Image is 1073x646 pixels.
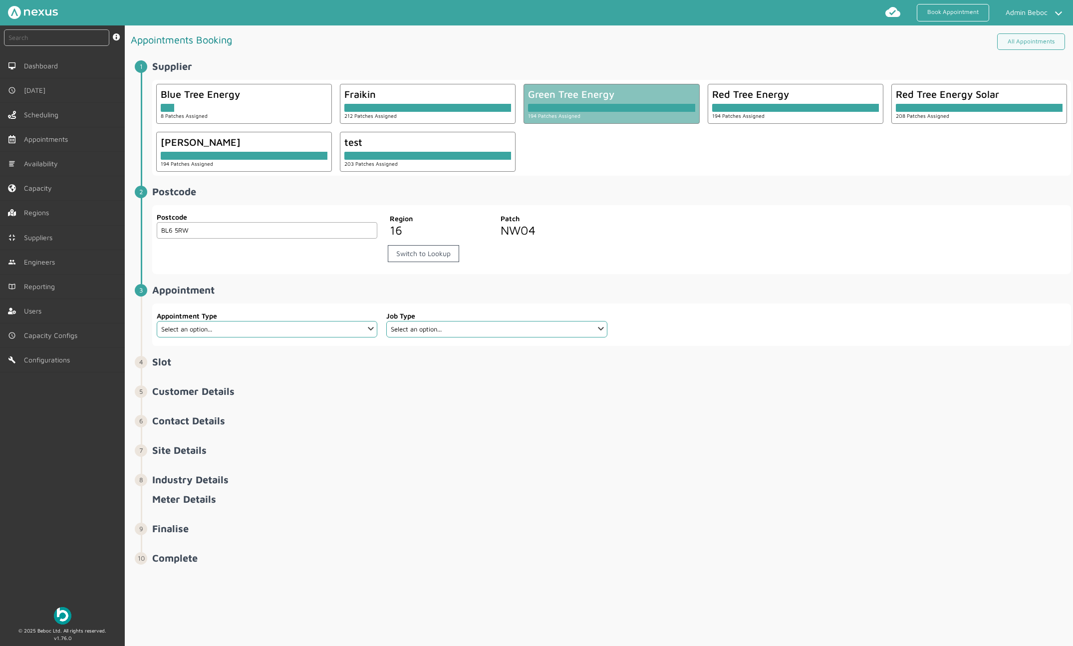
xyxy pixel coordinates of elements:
small: 8 Patches Assigned [161,113,208,119]
span: NW04 [501,223,536,237]
span: 16 [390,223,402,237]
h2: Customer Details ️️️ [152,385,1071,397]
div: Fraikin [344,88,511,100]
span: Capacity Configs [24,331,81,339]
span: Engineers [24,258,59,266]
div: Blue Tree Energy [161,88,327,100]
small: 203 Patches Assigned [344,161,398,167]
img: md-desktop.svg [8,62,16,70]
div: Green Tree Energy [528,88,695,100]
img: md-contract.svg [8,234,16,242]
a: Switch to Lookup [388,245,459,262]
span: Regions [24,209,53,217]
label: Patch [501,213,603,224]
h2: Finalise [152,523,1071,534]
label: Appointment Type [157,311,377,321]
h2: Complete [152,552,1071,564]
span: Capacity [24,184,56,192]
h2: Slot ️️️ [152,356,1071,367]
span: Scheduling [24,111,62,119]
small: 194 Patches Assigned [161,161,213,167]
img: appointments-left-menu.svg [8,135,16,143]
div: [PERSON_NAME] [161,136,327,148]
img: capacity-left-menu.svg [8,184,16,192]
h2: Contact Details [152,415,1071,426]
img: md-people.svg [8,258,16,266]
small: 212 Patches Assigned [344,113,397,119]
img: md-list.svg [8,160,16,168]
a: All Appointments [997,33,1065,50]
img: md-cloud-done.svg [885,4,901,20]
span: Appointments [24,135,72,143]
h2: Industry Details [152,474,1071,485]
span: Reporting [24,283,59,291]
div: Red Tree Energy Solar [896,88,1063,100]
img: md-time.svg [8,331,16,339]
small: 208 Patches Assigned [896,113,949,119]
img: md-time.svg [8,86,16,94]
label: Postcode [157,212,377,222]
img: user-left-menu.svg [8,307,16,315]
h2: Appointment ️️️ [152,284,1071,296]
img: md-book.svg [8,283,16,291]
small: 194 Patches Assigned [528,113,580,119]
img: md-build.svg [8,356,16,364]
small: 194 Patches Assigned [712,113,765,119]
span: Suppliers [24,234,56,242]
img: Beboc Logo [54,607,71,625]
span: Availability [24,160,62,168]
label: Region [390,213,493,224]
span: Dashboard [24,62,62,70]
img: scheduling-left-menu.svg [8,111,16,119]
img: regions.left-menu.svg [8,209,16,217]
div: Red Tree Energy [712,88,879,100]
h2: Postcode ️️️ [152,186,1071,197]
span: Configurations [24,356,74,364]
span: [DATE] [24,86,49,94]
div: test [344,136,511,148]
span: Users [24,307,45,315]
a: Book Appointment [917,4,989,21]
h2: Meter Details [152,493,1071,505]
h2: Site Details [152,444,1071,456]
img: Nexus [8,6,58,19]
input: Search by: Ref, PostCode, MPAN, MPRN, Account, Customer [4,29,109,46]
label: Job Type [386,311,607,321]
h1: Appointments Booking [131,29,601,50]
h2: Supplier ️️️ [152,60,1071,72]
